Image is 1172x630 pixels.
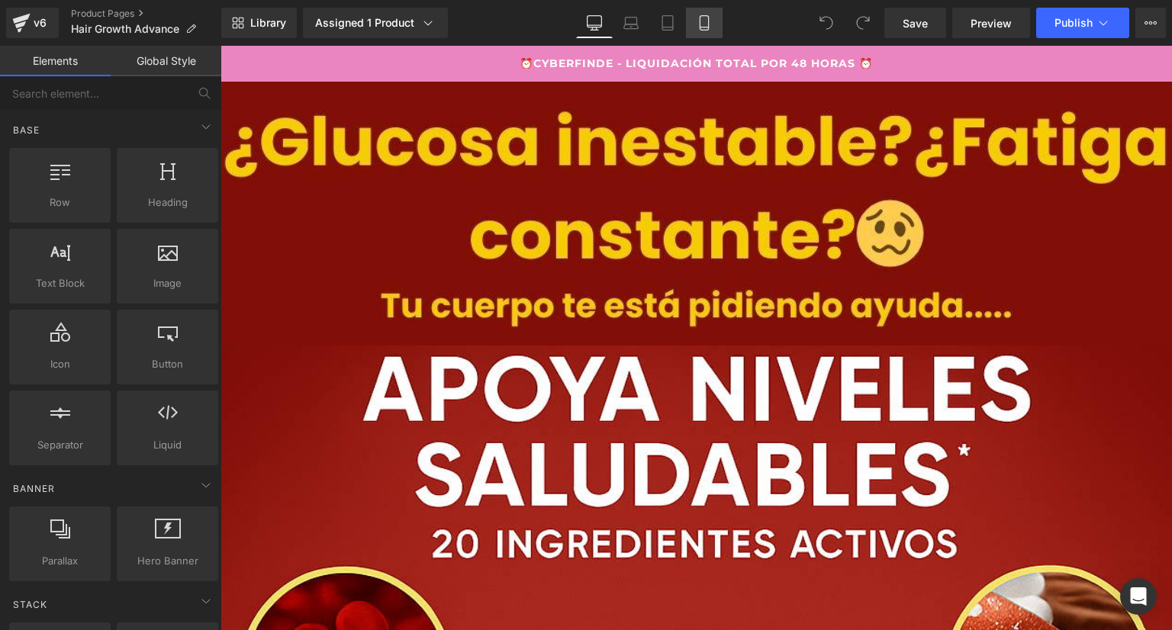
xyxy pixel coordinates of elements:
div: Open Intercom Messenger [1120,578,1157,615]
a: Laptop [613,8,649,38]
span: Text Block [14,275,106,291]
span: Image [121,275,214,291]
span: Publish [1054,17,1093,29]
a: v6 [6,8,59,38]
div: Assigned 1 Product [315,15,436,31]
span: Stack [11,597,49,612]
span: Base [11,123,41,137]
span: Hero Banner [121,553,214,569]
span: Button [121,356,214,372]
span: Banner [11,481,56,496]
span: Library [250,16,286,30]
a: Desktop [576,8,613,38]
span: Icon [14,356,106,372]
strong: ⏰CYBERFINDE - LIQUIDACIÓN TOTAL POR 48 HORAS ⏰ [299,11,652,24]
a: New Library [221,8,297,38]
span: Parallax [14,553,106,569]
span: Row [14,194,106,211]
a: Product Pages [71,8,221,20]
button: Undo [811,8,842,38]
a: Mobile [686,8,723,38]
button: Publish [1036,8,1129,38]
span: Liquid [121,437,214,453]
span: Heading [121,194,214,211]
button: More [1135,8,1166,38]
span: Hair Growth Advance [71,23,179,35]
a: Tablet [649,8,686,38]
a: Global Style [111,46,221,76]
div: v6 [31,13,50,33]
span: Save [903,15,928,31]
span: Separator [14,437,106,453]
button: Redo [848,8,878,38]
span: Preview [971,15,1012,31]
a: Preview [952,8,1030,38]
